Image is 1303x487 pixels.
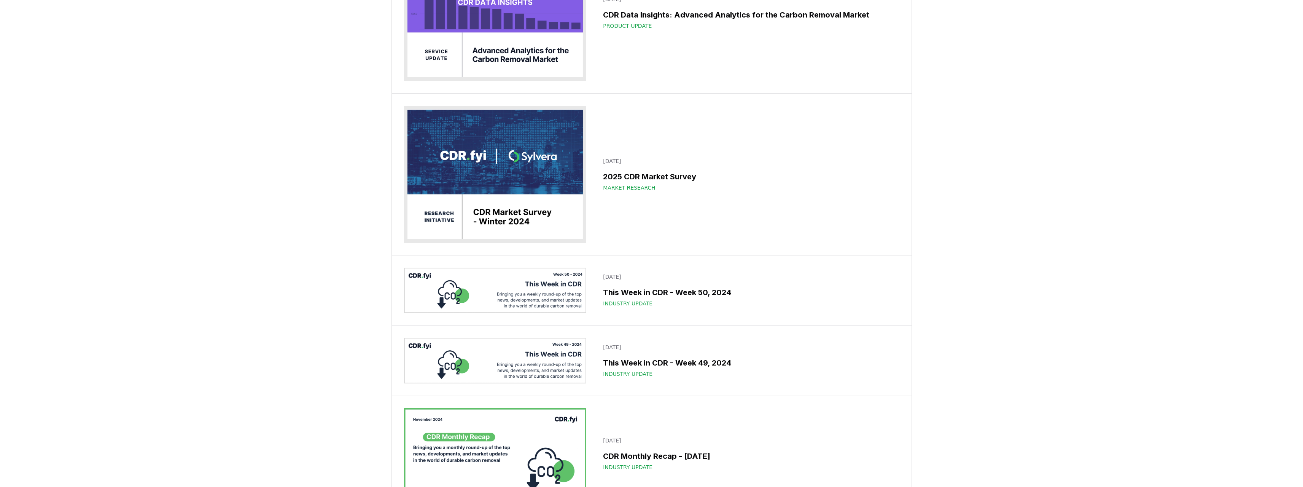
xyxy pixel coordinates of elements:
img: This Week in CDR - Week 49, 2024 blog post image [404,338,587,383]
h3: CDR Data Insights: Advanced Analytics for the Carbon Removal Market [603,9,894,21]
p: [DATE] [603,343,894,351]
a: [DATE]This Week in CDR - Week 50, 2024Industry Update [598,268,899,312]
a: [DATE]This Week in CDR - Week 49, 2024Industry Update [598,339,899,382]
span: Industry Update [603,300,652,307]
h3: CDR Monthly Recap - [DATE] [603,450,894,462]
p: [DATE] [603,157,894,165]
p: [DATE] [603,273,894,281]
span: Industry Update [603,370,652,378]
span: Product Update [603,22,652,30]
span: Industry Update [603,463,652,471]
a: [DATE]CDR Monthly Recap - [DATE]Industry Update [598,432,899,476]
h3: 2025 CDR Market Survey [603,171,894,182]
h3: This Week in CDR - Week 50, 2024 [603,287,894,298]
img: 2025 CDR Market Survey blog post image [404,106,587,243]
p: [DATE] [603,437,894,444]
a: [DATE]2025 CDR Market SurveyMarket Research [598,153,899,196]
img: This Week in CDR - Week 50, 2024 blog post image [404,268,587,313]
h3: This Week in CDR - Week 49, 2024 [603,357,894,369]
span: Market Research [603,184,655,192]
